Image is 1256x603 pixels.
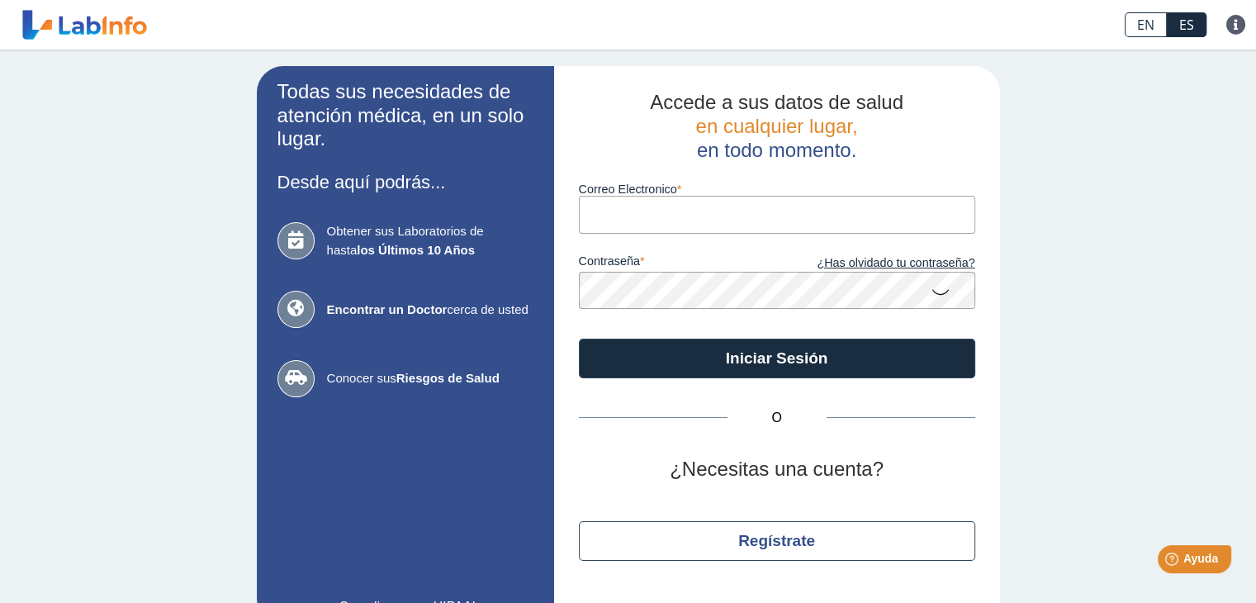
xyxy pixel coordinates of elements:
b: Riesgos de Salud [396,371,500,385]
span: en todo momento. [697,139,856,161]
label: Correo Electronico [579,183,975,196]
a: EN [1125,12,1167,37]
span: Accede a sus datos de salud [650,91,903,113]
h3: Desde aquí podrás... [277,172,533,192]
b: Encontrar un Doctor [327,302,448,316]
span: Conocer sus [327,369,533,388]
b: los Últimos 10 Años [357,243,475,257]
iframe: Help widget launcher [1109,539,1238,585]
h2: Todas sus necesidades de atención médica, en un solo lugar. [277,80,533,151]
span: en cualquier lugar, [695,115,857,137]
a: ¿Has olvidado tu contraseña? [777,254,975,273]
a: ES [1167,12,1206,37]
span: Obtener sus Laboratorios de hasta [327,222,533,259]
button: Regístrate [579,521,975,561]
span: O [728,408,827,428]
button: Iniciar Sesión [579,339,975,378]
span: cerca de usted [327,301,533,320]
h2: ¿Necesitas una cuenta? [579,458,975,482]
label: contraseña [579,254,777,273]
